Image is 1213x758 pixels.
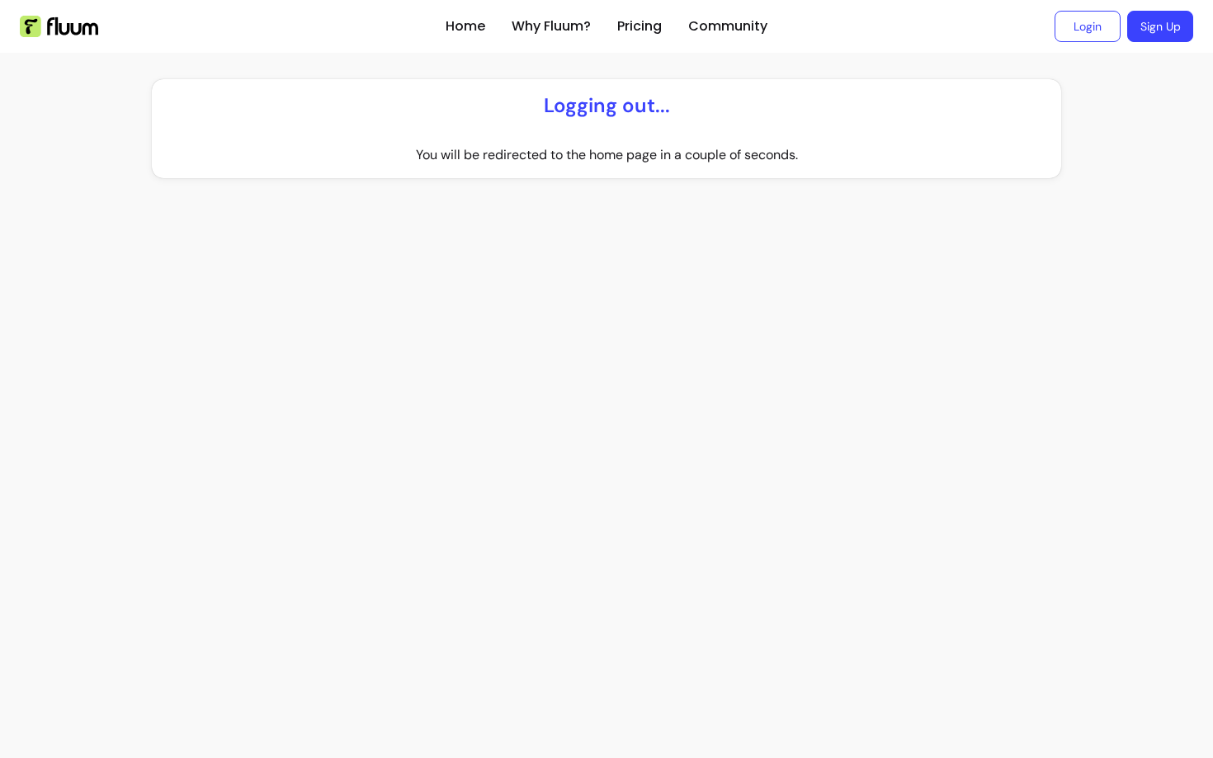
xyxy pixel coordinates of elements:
a: Pricing [617,16,662,36]
a: Community [688,16,767,36]
a: Why Fluum? [512,16,591,36]
a: Home [446,16,485,36]
p: You will be redirected to the home page in a couple of seconds. [416,145,798,165]
p: Logging out... [544,92,670,119]
a: Sign Up [1127,11,1193,42]
img: Fluum Logo [20,16,98,37]
a: Login [1055,11,1121,42]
